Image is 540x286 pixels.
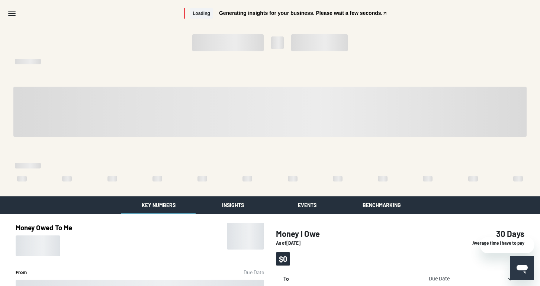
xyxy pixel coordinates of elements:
[480,237,534,253] iframe: Message from company
[7,9,16,18] svg: Menu
[276,252,290,266] span: $0
[219,10,383,16] span: Generating insights for your business. Please wait a few seconds.
[443,229,524,238] h4: 30 Days
[283,271,418,283] p: To
[16,223,72,232] h3: Money Owed To Me
[196,196,270,214] button: Insights
[510,256,534,280] iframe: Button to launch messaging window
[276,240,431,246] p: As of [DATE]
[426,275,503,283] div: Due Date
[276,229,431,238] h4: Money I Owe
[270,196,344,214] button: Events
[190,8,213,19] span: Loading
[16,268,27,276] h5: From
[344,196,419,214] button: Benchmarking
[121,196,196,214] button: Key Numbers
[443,240,524,246] p: Average time I have to pay
[244,268,264,276] div: Due Date
[184,8,388,19] button: LoadingGenerating insights for your business. Please wait a few seconds.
